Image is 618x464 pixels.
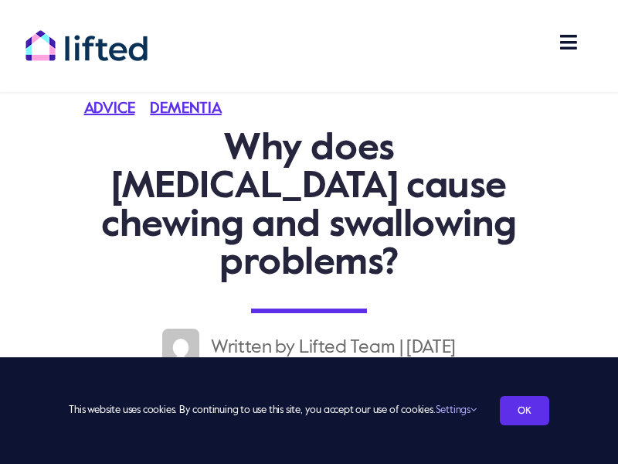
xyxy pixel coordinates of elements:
[451,23,593,77] nav: Main Menu
[84,101,151,117] a: Advice
[150,101,236,117] a: Dementia
[84,130,535,282] h1: Why does [MEDICAL_DATA] cause chewing and swallowing problems?
[69,398,476,423] span: This website uses cookies. By continuing to use this site, you accept our use of cookies.
[500,396,549,425] a: OK
[84,101,237,117] span: Categories: ,
[25,29,148,45] a: lifted-logo
[436,405,477,415] a: Settings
